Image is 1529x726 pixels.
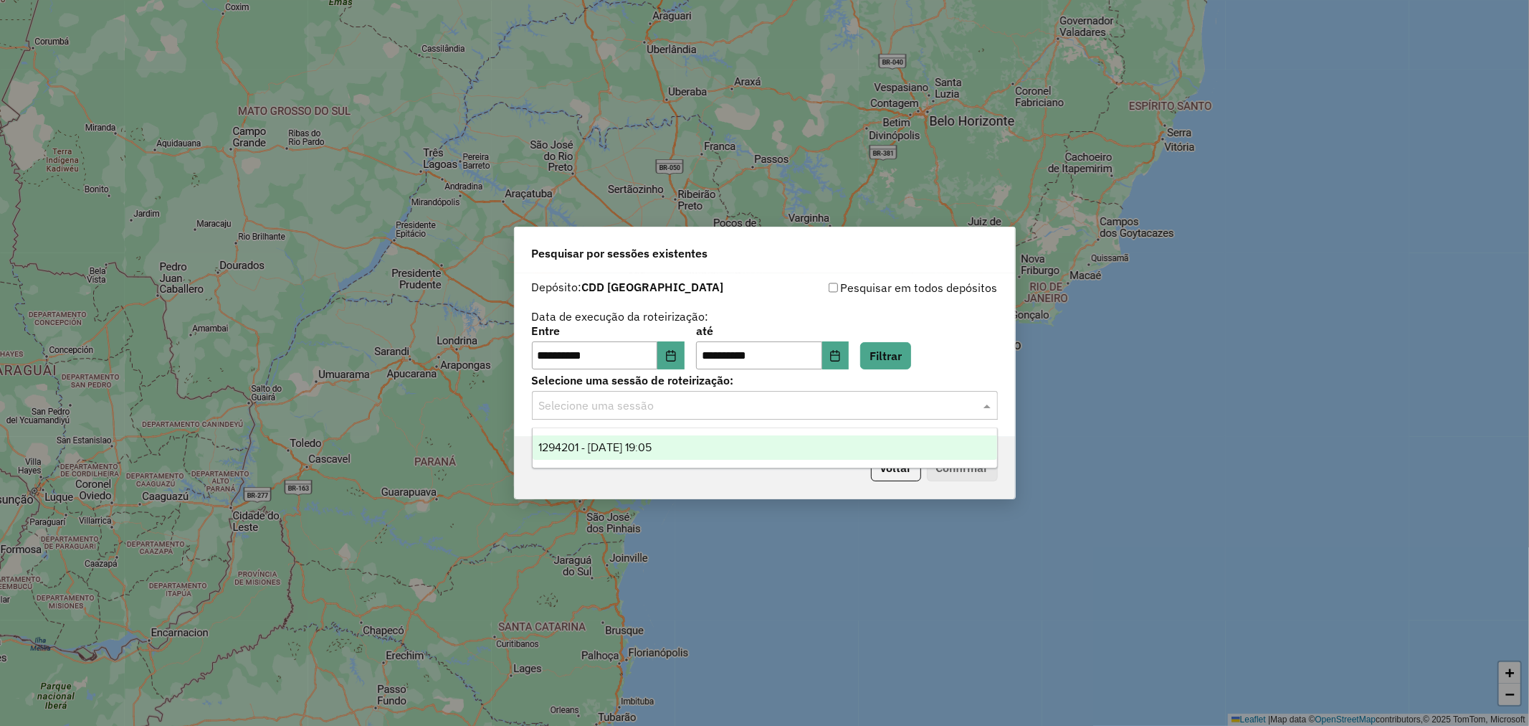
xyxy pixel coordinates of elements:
[532,322,685,339] label: Entre
[657,341,685,370] button: Choose Date
[582,280,724,294] strong: CDD [GEOGRAPHIC_DATA]
[532,278,724,296] label: Depósito:
[696,322,849,339] label: até
[532,372,998,389] label: Selecione uma sessão de roteirização:
[860,342,911,369] button: Filtrar
[765,279,998,296] div: Pesquisar em todos depósitos
[532,245,708,262] span: Pesquisar por sessões existentes
[532,428,998,468] ng-dropdown-panel: Options list
[822,341,849,370] button: Choose Date
[532,308,709,325] label: Data de execução da roteirização:
[538,441,652,453] span: 1294201 - [DATE] 19:05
